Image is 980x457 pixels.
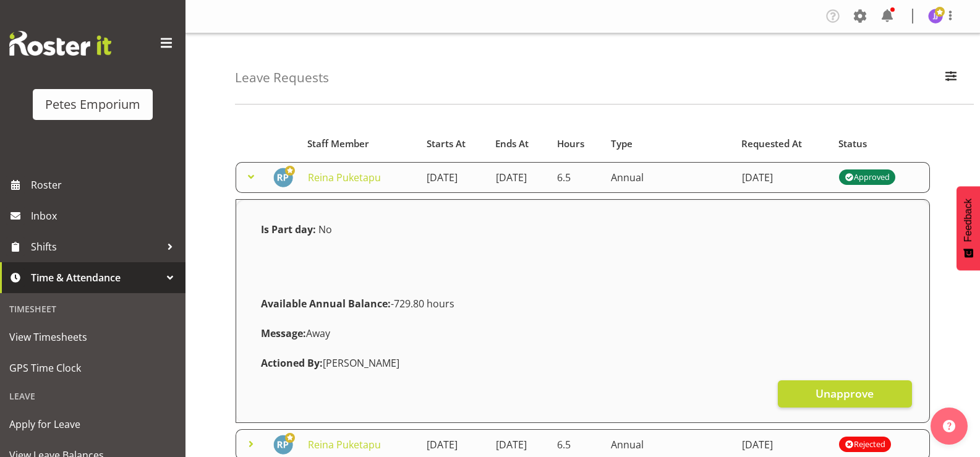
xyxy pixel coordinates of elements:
div: Away [254,318,912,348]
td: Annual [603,162,735,193]
span: Inbox [31,207,179,225]
span: Roster [31,176,179,194]
span: Starts At [427,137,466,151]
span: GPS Time Clock [9,359,176,377]
img: janelle-jonkers702.jpg [928,9,943,23]
span: View Timesheets [9,328,176,346]
span: Staff Member [307,137,369,151]
td: [DATE] [488,162,550,193]
td: [DATE] [735,162,832,193]
img: reina-puketapu721.jpg [273,168,293,187]
span: Unapprove [816,385,874,401]
a: Reina Puketapu [308,171,381,184]
span: Apply for Leave [9,415,176,434]
img: help-xxl-2.png [943,420,955,432]
img: Rosterit website logo [9,31,111,56]
span: No [318,223,332,236]
span: Feedback [963,199,974,242]
a: GPS Time Clock [3,352,182,383]
div: Approved [845,170,889,185]
img: reina-puketapu721.jpg [273,435,293,455]
span: Type [611,137,633,151]
span: Time & Attendance [31,268,161,287]
span: Shifts [31,237,161,256]
a: Apply for Leave [3,409,182,440]
div: Rejected [845,437,885,452]
div: Leave [3,383,182,409]
h4: Leave Requests [235,70,329,85]
span: Hours [557,137,584,151]
strong: Available Annual Balance: [261,297,391,310]
button: Feedback - Show survey [957,186,980,270]
span: Status [838,137,867,151]
a: View Timesheets [3,322,182,352]
strong: Message: [261,327,306,340]
strong: Is Part day: [261,223,316,236]
button: Unapprove [778,380,912,408]
div: [PERSON_NAME] [254,348,912,378]
div: -729.80 hours [254,289,912,318]
div: Timesheet [3,296,182,322]
td: [DATE] [419,162,488,193]
a: Reina Puketapu [308,438,381,451]
strong: Actioned By: [261,356,323,370]
button: Filter Employees [938,64,964,92]
span: Requested At [741,137,802,151]
td: 6.5 [550,162,603,193]
div: Petes Emporium [45,95,140,114]
span: Ends At [495,137,529,151]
